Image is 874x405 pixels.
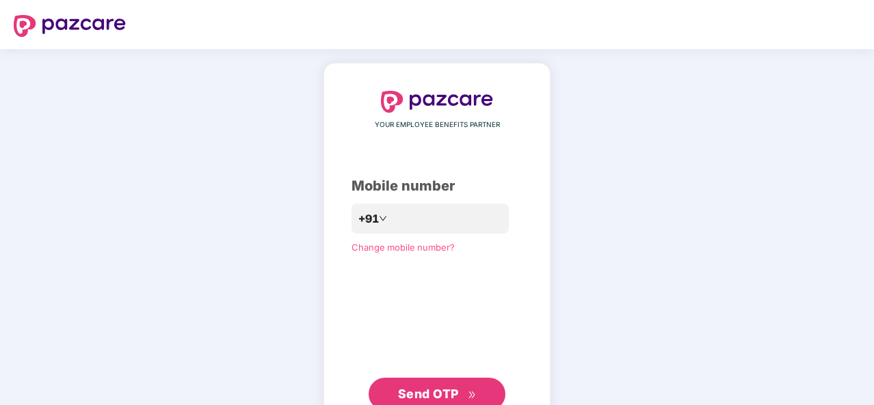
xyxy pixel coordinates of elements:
div: Mobile number [352,176,522,197]
span: double-right [468,391,477,400]
span: Send OTP [398,387,459,401]
a: Change mobile number? [352,242,455,253]
img: logo [381,91,493,113]
span: down [379,214,387,223]
span: +91 [358,210,379,227]
img: logo [14,15,126,37]
span: YOUR EMPLOYEE BENEFITS PARTNER [375,120,500,130]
